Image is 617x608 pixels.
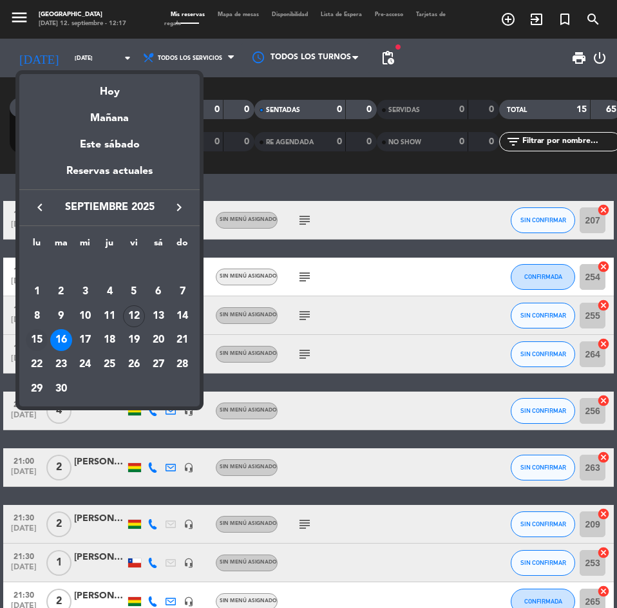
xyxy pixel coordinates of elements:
[74,305,96,327] div: 10
[147,354,169,375] div: 27
[74,281,96,303] div: 3
[122,236,146,256] th: viernes
[97,328,122,352] td: 18 de septiembre de 2025
[50,378,72,400] div: 30
[50,354,72,375] div: 23
[170,236,195,256] th: domingo
[26,329,48,351] div: 15
[147,305,169,327] div: 13
[171,281,193,303] div: 7
[24,377,49,401] td: 29 de septiembre de 2025
[24,304,49,328] td: 8 de septiembre de 2025
[146,352,171,377] td: 27 de septiembre de 2025
[122,304,146,328] td: 12 de septiembre de 2025
[123,305,145,327] div: 12
[26,354,48,375] div: 22
[26,305,48,327] div: 8
[19,127,200,163] div: Este sábado
[147,329,169,351] div: 20
[170,280,195,304] td: 7 de septiembre de 2025
[99,305,120,327] div: 11
[99,329,120,351] div: 18
[19,163,200,189] div: Reservas actuales
[97,352,122,377] td: 25 de septiembre de 2025
[73,328,98,352] td: 17 de septiembre de 2025
[26,378,48,400] div: 29
[99,354,120,375] div: 25
[49,377,73,401] td: 30 de septiembre de 2025
[99,281,120,303] div: 4
[73,280,98,304] td: 3 de septiembre de 2025
[73,304,98,328] td: 10 de septiembre de 2025
[49,304,73,328] td: 9 de septiembre de 2025
[146,328,171,352] td: 20 de septiembre de 2025
[171,200,187,215] i: keyboard_arrow_right
[123,281,145,303] div: 5
[24,280,49,304] td: 1 de septiembre de 2025
[50,329,72,351] div: 16
[24,328,49,352] td: 15 de septiembre de 2025
[19,74,200,100] div: Hoy
[52,199,167,216] span: septiembre 2025
[146,304,171,328] td: 13 de septiembre de 2025
[170,328,195,352] td: 21 de septiembre de 2025
[147,281,169,303] div: 6
[49,352,73,377] td: 23 de septiembre de 2025
[171,329,193,351] div: 21
[28,199,52,216] button: keyboard_arrow_left
[171,305,193,327] div: 14
[49,280,73,304] td: 2 de septiembre de 2025
[97,236,122,256] th: jueves
[170,304,195,328] td: 14 de septiembre de 2025
[146,236,171,256] th: sábado
[24,352,49,377] td: 22 de septiembre de 2025
[24,255,195,280] td: SEP.
[167,199,191,216] button: keyboard_arrow_right
[74,354,96,375] div: 24
[74,329,96,351] div: 17
[97,304,122,328] td: 11 de septiembre de 2025
[50,305,72,327] div: 9
[123,329,145,351] div: 19
[19,100,200,127] div: Mañana
[146,280,171,304] td: 6 de septiembre de 2025
[171,354,193,375] div: 28
[26,281,48,303] div: 1
[49,236,73,256] th: martes
[24,236,49,256] th: lunes
[170,352,195,377] td: 28 de septiembre de 2025
[49,328,73,352] td: 16 de septiembre de 2025
[123,354,145,375] div: 26
[50,281,72,303] div: 2
[122,280,146,304] td: 5 de septiembre de 2025
[122,352,146,377] td: 26 de septiembre de 2025
[122,328,146,352] td: 19 de septiembre de 2025
[73,352,98,377] td: 24 de septiembre de 2025
[73,236,98,256] th: miércoles
[32,200,48,215] i: keyboard_arrow_left
[97,280,122,304] td: 4 de septiembre de 2025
